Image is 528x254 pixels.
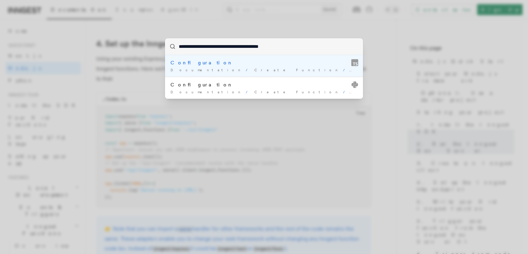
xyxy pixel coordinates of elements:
span: Documentation [170,68,243,72]
span: Create Function [254,68,340,72]
div: Configuration [170,81,357,88]
span: / [246,68,252,72]
span: / [343,68,349,72]
span: Documentation [170,90,243,94]
span: Create Function [254,90,340,94]
span: / [246,90,252,94]
span: / [343,90,349,94]
div: Configuration [170,59,357,66]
